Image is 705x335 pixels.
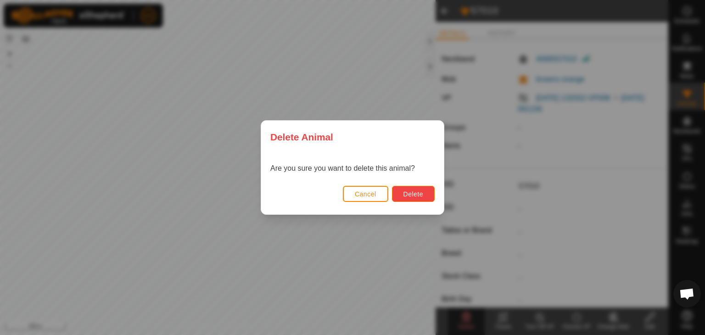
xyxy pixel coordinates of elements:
button: Delete [392,186,435,202]
span: Are you sure you want to delete this animal? [270,164,415,172]
span: Cancel [355,190,376,198]
div: Open chat [673,280,701,307]
div: Delete Animal [261,121,444,153]
span: Delete [403,190,423,198]
button: Cancel [343,186,388,202]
